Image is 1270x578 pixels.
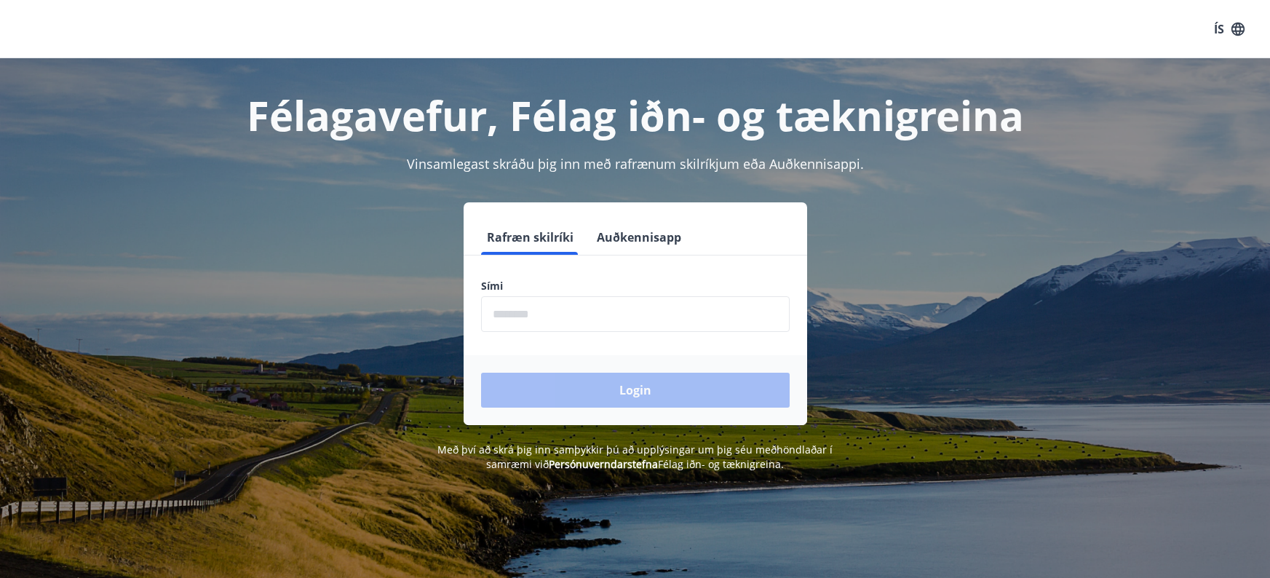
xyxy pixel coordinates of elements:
button: ÍS [1206,16,1253,42]
h1: Félagavefur, Félag iðn- og tæknigreina [129,87,1142,143]
button: Rafræn skilríki [481,220,579,255]
span: Vinsamlegast skráðu þig inn með rafrænum skilríkjum eða Auðkennisappi. [407,155,864,173]
a: Persónuverndarstefna [549,457,658,471]
button: Auðkennisapp [591,220,687,255]
label: Sími [481,279,790,293]
span: Með því að skrá þig inn samþykkir þú að upplýsingar um þig séu meðhöndlaðar í samræmi við Félag i... [437,443,833,471]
